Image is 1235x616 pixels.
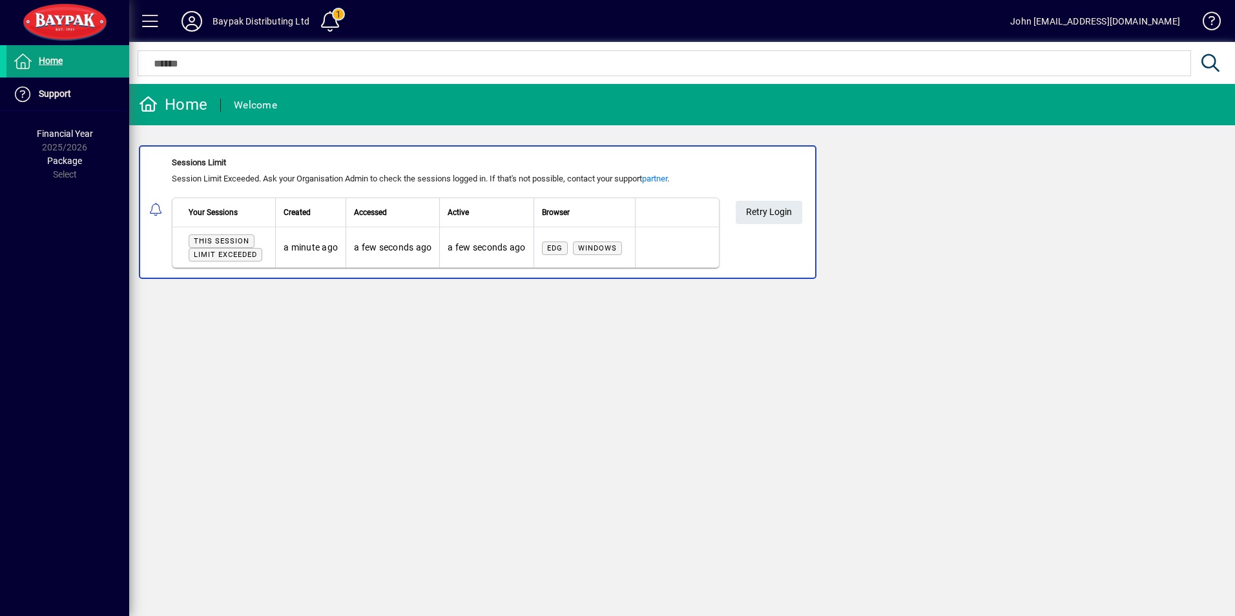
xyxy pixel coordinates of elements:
[37,128,93,139] span: Financial Year
[213,11,309,32] div: Baypak Distributing Ltd
[189,205,238,220] span: Your Sessions
[39,56,63,66] span: Home
[1193,3,1219,45] a: Knowledge Base
[39,88,71,99] span: Support
[439,227,533,267] td: a few seconds ago
[542,205,570,220] span: Browser
[171,10,213,33] button: Profile
[642,174,667,183] a: partner
[354,205,387,220] span: Accessed
[578,244,617,252] span: Windows
[275,227,346,267] td: a minute ago
[736,201,802,224] button: Retry Login
[448,205,469,220] span: Active
[194,251,257,259] span: Limit exceeded
[172,172,720,185] div: Session Limit Exceeded. Ask your Organisation Admin to check the sessions logged in. If that's no...
[234,95,277,116] div: Welcome
[194,237,249,245] span: This session
[547,244,563,252] span: Edg
[746,201,792,223] span: Retry Login
[172,156,720,169] div: Sessions Limit
[129,145,1235,279] app-alert-notification-menu-item: Sessions Limit
[139,94,207,115] div: Home
[284,205,311,220] span: Created
[346,227,439,267] td: a few seconds ago
[6,78,129,110] a: Support
[47,156,82,166] span: Package
[1010,11,1180,32] div: John [EMAIL_ADDRESS][DOMAIN_NAME]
